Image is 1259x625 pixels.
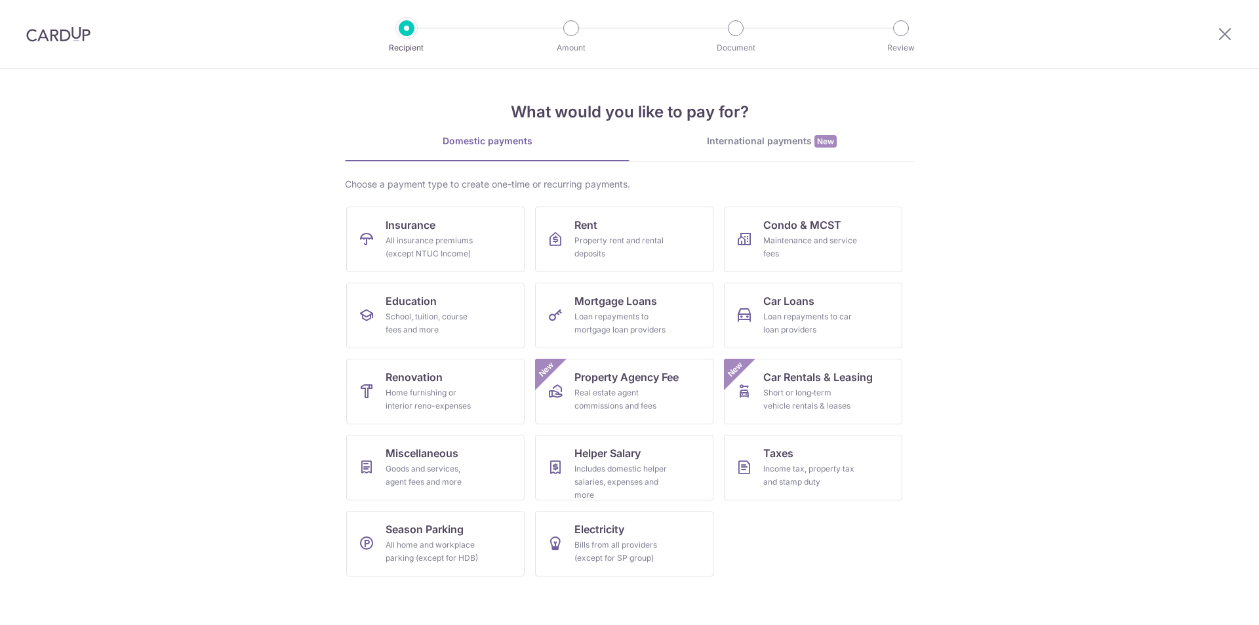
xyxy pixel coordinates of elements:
[763,369,873,385] span: Car Rentals & Leasing
[852,41,949,54] p: Review
[763,217,841,233] span: Condo & MCST
[574,386,669,413] div: Real estate agent commissions and fees
[629,134,914,148] div: International payments
[386,538,480,565] div: All home and workplace parking (except for HDB)
[814,135,837,148] span: New
[346,435,525,500] a: MiscellaneousGoods and services, agent fees and more
[386,369,443,385] span: Renovation
[574,369,679,385] span: Property Agency Fee
[763,386,858,413] div: Short or long‑term vehicle rentals & leases
[763,445,793,461] span: Taxes
[763,293,814,309] span: Car Loans
[1175,586,1246,618] iframe: Opens a widget where you can find more information
[725,359,746,380] span: New
[345,134,629,148] div: Domestic payments
[386,386,480,413] div: Home furnishing or interior reno-expenses
[574,293,657,309] span: Mortgage Loans
[724,359,902,424] a: Car Rentals & LeasingShort or long‑term vehicle rentals & leasesNew
[574,538,669,565] div: Bills from all providers (except for SP group)
[724,283,902,348] a: Car LoansLoan repayments to car loan providers
[574,445,641,461] span: Helper Salary
[346,283,525,348] a: EducationSchool, tuition, course fees and more
[535,435,713,500] a: Helper SalaryIncludes domestic helper salaries, expenses and more
[724,207,902,272] a: Condo & MCSTMaintenance and service fees
[535,359,713,424] a: Property Agency FeeReal estate agent commissions and feesNew
[346,359,525,424] a: RenovationHome furnishing or interior reno-expenses
[386,445,458,461] span: Miscellaneous
[574,310,669,336] div: Loan repayments to mortgage loan providers
[763,462,858,489] div: Income tax, property tax and stamp duty
[574,462,669,502] div: Includes domestic helper salaries, expenses and more
[523,41,620,54] p: Amount
[358,41,455,54] p: Recipient
[386,521,464,537] span: Season Parking
[687,41,784,54] p: Document
[386,234,480,260] div: All insurance premiums (except NTUC Income)
[386,293,437,309] span: Education
[763,234,858,260] div: Maintenance and service fees
[574,234,669,260] div: Property rent and rental deposits
[386,310,480,336] div: School, tuition, course fees and more
[345,100,914,124] h4: What would you like to pay for?
[763,310,858,336] div: Loan repayments to car loan providers
[574,521,624,537] span: Electricity
[386,217,435,233] span: Insurance
[724,435,902,500] a: TaxesIncome tax, property tax and stamp duty
[574,217,597,233] span: Rent
[346,511,525,576] a: Season ParkingAll home and workplace parking (except for HDB)
[535,511,713,576] a: ElectricityBills from all providers (except for SP group)
[535,283,713,348] a: Mortgage LoansLoan repayments to mortgage loan providers
[26,26,90,42] img: CardUp
[345,178,914,191] div: Choose a payment type to create one-time or recurring payments.
[346,207,525,272] a: InsuranceAll insurance premiums (except NTUC Income)
[386,462,480,489] div: Goods and services, agent fees and more
[536,359,557,380] span: New
[535,207,713,272] a: RentProperty rent and rental deposits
